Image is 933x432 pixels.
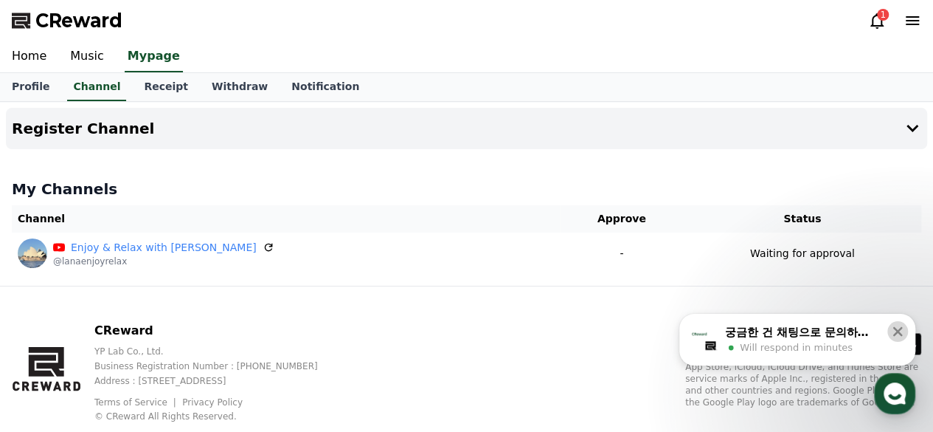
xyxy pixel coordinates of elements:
th: Approve [560,205,684,233]
p: © CReward All Rights Reserved. [94,411,341,422]
a: Channel [67,73,126,101]
p: Waiting for approval [750,246,855,261]
span: Messages [122,332,166,344]
a: CReward [12,9,122,32]
p: @lanaenjoyrelax [53,256,274,267]
img: Enjoy & Relax with Lana [18,239,47,268]
a: 1 [868,12,886,30]
p: App Store, iCloud, iCloud Drive, and iTunes Store are service marks of Apple Inc., registered in ... [685,361,921,408]
a: Withdraw [200,73,280,101]
h4: Register Channel [12,120,154,137]
a: Music [58,41,116,72]
th: Status [684,205,921,233]
a: Enjoy & Relax with [PERSON_NAME] [71,240,257,256]
a: Notification [280,73,371,101]
a: Settings [190,309,283,346]
p: - [566,246,678,261]
button: Register Channel [6,108,927,149]
p: Address : [STREET_ADDRESS] [94,375,341,387]
th: Channel [12,205,560,233]
a: Mypage [125,41,183,72]
a: Home [4,309,97,346]
p: Business Registration Number : [PHONE_NUMBER] [94,360,341,372]
a: Terms of Service [94,397,178,408]
span: Home [38,332,63,343]
a: Receipt [132,73,200,101]
a: Messages [97,309,190,346]
a: Privacy Policy [182,397,243,408]
div: 1 [877,9,889,21]
p: CReward [94,322,341,340]
span: Settings [218,332,254,343]
h4: My Channels [12,179,921,199]
p: YP Lab Co., Ltd. [94,346,341,357]
span: CReward [35,9,122,32]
